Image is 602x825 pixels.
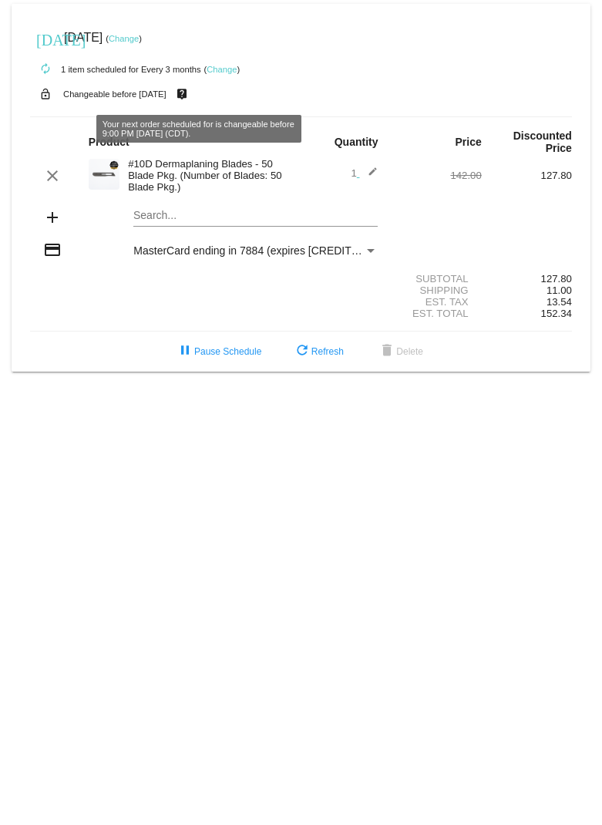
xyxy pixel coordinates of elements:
[133,244,428,257] span: MasterCard ending in 7884 (expires [CREDIT_CARD_DATA])
[36,84,55,104] mat-icon: lock_open
[392,285,482,296] div: Shipping
[378,342,396,361] mat-icon: delete
[392,273,482,285] div: Subtotal
[176,346,261,357] span: Pause Schedule
[120,158,301,193] div: #10D Dermaplaning Blades - 50 Blade Pkg. (Number of Blades: 50 Blade Pkg.)
[456,136,482,148] strong: Price
[281,338,356,365] button: Refresh
[109,34,139,43] a: Change
[43,167,62,185] mat-icon: clear
[204,65,240,74] small: ( )
[293,346,344,357] span: Refresh
[36,60,55,79] mat-icon: autorenew
[392,296,482,308] div: Est. Tax
[293,342,311,361] mat-icon: refresh
[482,170,572,181] div: 127.80
[63,89,166,99] small: Changeable before [DATE]
[513,130,572,154] strong: Discounted Price
[36,29,55,48] mat-icon: [DATE]
[207,65,237,74] a: Change
[163,338,274,365] button: Pause Schedule
[547,285,572,296] span: 11.00
[392,308,482,319] div: Est. Total
[378,346,423,357] span: Delete
[173,84,191,104] mat-icon: live_help
[106,34,142,43] small: ( )
[547,296,572,308] span: 13.54
[43,241,62,259] mat-icon: credit_card
[89,159,119,190] img: dermaplanepro-10d-dermaplaning-blade-close-up.png
[133,210,378,222] input: Search...
[351,167,378,179] span: 1
[30,65,201,74] small: 1 item scheduled for Every 3 months
[43,208,62,227] mat-icon: add
[541,308,572,319] span: 152.34
[482,273,572,285] div: 127.80
[392,170,482,181] div: 142.00
[365,338,436,365] button: Delete
[335,136,378,148] strong: Quantity
[359,167,378,185] mat-icon: edit
[89,136,129,148] strong: Product
[176,342,194,361] mat-icon: pause
[133,244,378,257] mat-select: Payment Method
